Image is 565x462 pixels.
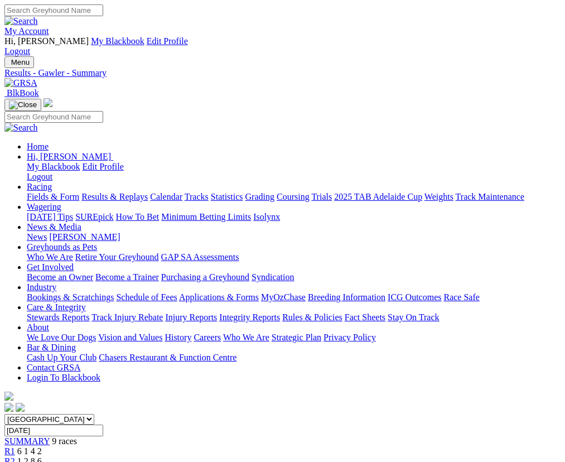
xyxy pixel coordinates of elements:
[27,272,93,282] a: Become an Owner
[27,202,61,211] a: Wagering
[7,88,39,98] span: BlkBook
[27,312,89,322] a: Stewards Reports
[456,192,524,201] a: Track Maintenance
[147,36,188,46] a: Edit Profile
[388,312,439,322] a: Stay On Track
[27,192,561,202] div: Racing
[194,333,221,342] a: Careers
[27,312,561,323] div: Care & Integrity
[27,343,76,352] a: Bar & Dining
[4,446,15,456] a: R1
[27,242,97,252] a: Greyhounds as Pets
[27,333,96,342] a: We Love Our Dogs
[27,192,79,201] a: Fields & Form
[4,88,39,98] a: BlkBook
[185,192,209,201] a: Tracks
[27,162,561,182] div: Hi, [PERSON_NAME]
[27,162,80,171] a: My Blackbook
[9,100,37,109] img: Close
[253,212,280,222] a: Isolynx
[150,192,182,201] a: Calendar
[27,373,100,382] a: Login To Blackbook
[4,392,13,401] img: logo-grsa-white.png
[345,312,385,322] a: Fact Sheets
[179,292,259,302] a: Applications & Forms
[252,272,294,282] a: Syndication
[161,252,239,262] a: GAP SA Assessments
[91,36,144,46] a: My Blackbook
[27,252,73,262] a: Who We Are
[27,222,81,232] a: News & Media
[4,99,41,111] button: Toggle navigation
[98,333,162,342] a: Vision and Values
[4,436,50,446] span: SUMMARY
[4,46,30,56] a: Logout
[4,4,103,16] input: Search
[311,192,332,201] a: Trials
[17,446,42,456] span: 6 1 4 2
[27,333,561,343] div: About
[27,272,561,282] div: Get Involved
[4,78,37,88] img: GRSA
[388,292,441,302] a: ICG Outcomes
[4,123,38,133] img: Search
[75,212,113,222] a: SUREpick
[27,232,561,242] div: News & Media
[282,312,342,322] a: Rules & Policies
[83,162,124,171] a: Edit Profile
[261,292,306,302] a: MyOzChase
[27,353,96,362] a: Cash Up Your Club
[27,262,74,272] a: Get Involved
[27,252,561,262] div: Greyhounds as Pets
[27,363,80,372] a: Contact GRSA
[334,192,422,201] a: 2025 TAB Adelaide Cup
[27,302,86,312] a: Care & Integrity
[16,403,25,412] img: twitter.svg
[4,68,561,78] a: Results - Gawler - Summary
[27,292,114,302] a: Bookings & Scratchings
[161,212,251,222] a: Minimum Betting Limits
[52,436,77,446] span: 9 races
[219,312,280,322] a: Integrity Reports
[165,333,191,342] a: History
[277,192,310,201] a: Coursing
[27,323,49,332] a: About
[4,403,13,412] img: facebook.svg
[49,232,120,242] a: [PERSON_NAME]
[116,212,160,222] a: How To Bet
[27,152,113,161] a: Hi, [PERSON_NAME]
[223,333,269,342] a: Who We Are
[27,142,49,151] a: Home
[308,292,385,302] a: Breeding Information
[4,16,38,26] img: Search
[116,292,177,302] a: Schedule of Fees
[272,333,321,342] a: Strategic Plan
[4,111,103,123] input: Search
[424,192,453,201] a: Weights
[4,36,561,56] div: My Account
[4,56,34,68] button: Toggle navigation
[44,98,52,107] img: logo-grsa-white.png
[27,282,56,292] a: Industry
[161,272,249,282] a: Purchasing a Greyhound
[4,26,49,36] a: My Account
[27,212,73,222] a: [DATE] Tips
[443,292,479,302] a: Race Safe
[95,272,159,282] a: Become a Trainer
[323,333,376,342] a: Privacy Policy
[81,192,148,201] a: Results & Replays
[99,353,236,362] a: Chasers Restaurant & Function Centre
[27,292,561,302] div: Industry
[4,36,89,46] span: Hi, [PERSON_NAME]
[165,312,217,322] a: Injury Reports
[245,192,274,201] a: Grading
[27,212,561,222] div: Wagering
[27,232,47,242] a: News
[27,182,52,191] a: Racing
[27,152,111,161] span: Hi, [PERSON_NAME]
[211,192,243,201] a: Statistics
[91,312,163,322] a: Track Injury Rebate
[75,252,159,262] a: Retire Your Greyhound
